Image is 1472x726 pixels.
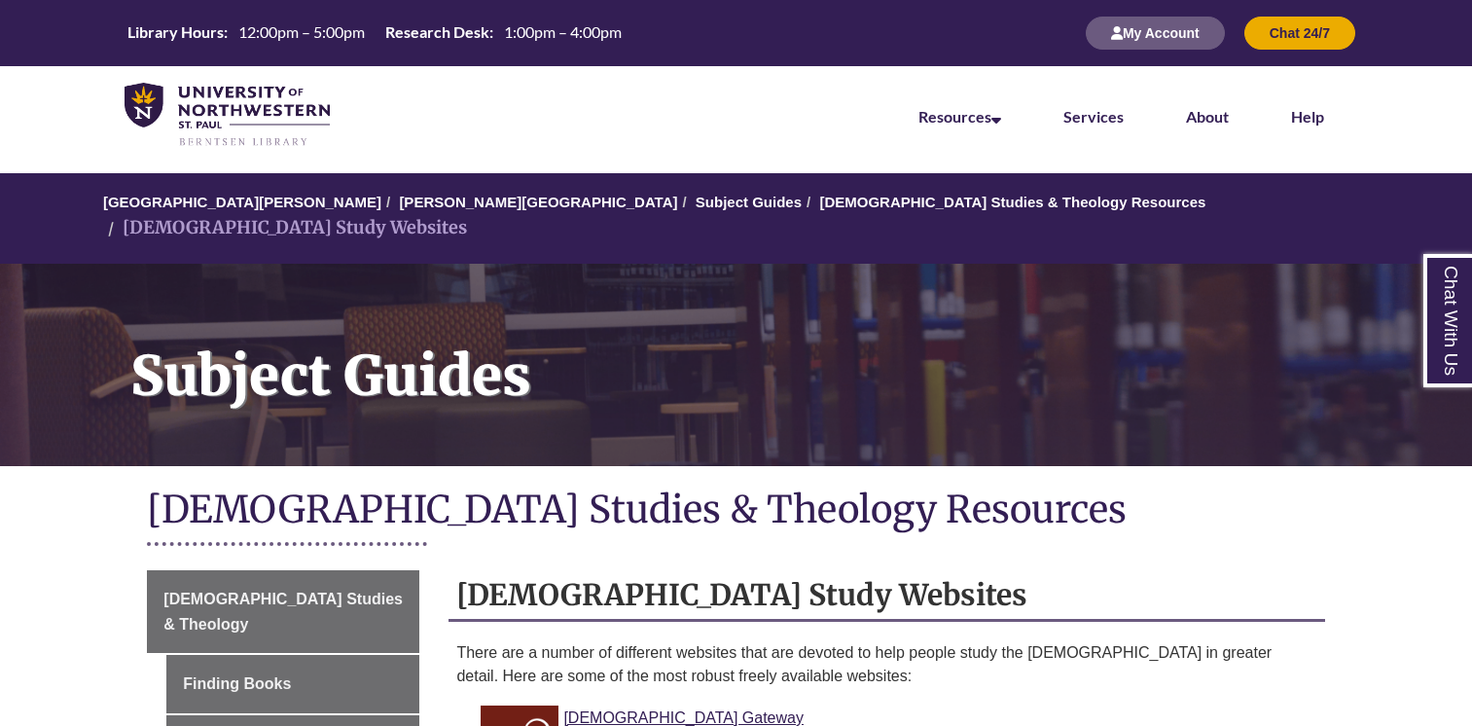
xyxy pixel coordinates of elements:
a: Link to Bible Gateway [DEMOGRAPHIC_DATA] Gateway [563,709,804,726]
a: [PERSON_NAME][GEOGRAPHIC_DATA] [399,194,677,210]
th: Research Desk: [377,21,496,43]
a: Help [1291,107,1324,126]
h2: [DEMOGRAPHIC_DATA] Study Websites [449,570,1324,622]
a: Hours Today [120,21,629,45]
a: Subject Guides [696,194,802,210]
span: [DEMOGRAPHIC_DATA] Studies & Theology [163,591,403,633]
li: [DEMOGRAPHIC_DATA] Study Websites [103,214,467,242]
a: [GEOGRAPHIC_DATA][PERSON_NAME] [103,194,381,210]
a: About [1186,107,1229,126]
th: Library Hours: [120,21,231,43]
a: Services [1063,107,1124,126]
p: There are a number of different websites that are devoted to help people study the [DEMOGRAPHIC_D... [456,641,1316,688]
img: UNWSP Library Logo [125,83,330,148]
button: My Account [1086,17,1225,50]
span: 1:00pm – 4:00pm [504,22,622,41]
a: Chat 24/7 [1244,24,1355,41]
a: Resources [918,107,1001,126]
a: My Account [1086,24,1225,41]
h1: [DEMOGRAPHIC_DATA] Studies & Theology Resources [147,486,1324,537]
a: [DEMOGRAPHIC_DATA] Studies & Theology Resources [819,194,1205,210]
span: 12:00pm – 5:00pm [238,22,365,41]
table: Hours Today [120,21,629,43]
button: Chat 24/7 [1244,17,1355,50]
a: Finding Books [166,655,419,713]
h1: Subject Guides [109,264,1472,441]
a: [DEMOGRAPHIC_DATA] Studies & Theology [147,570,419,653]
